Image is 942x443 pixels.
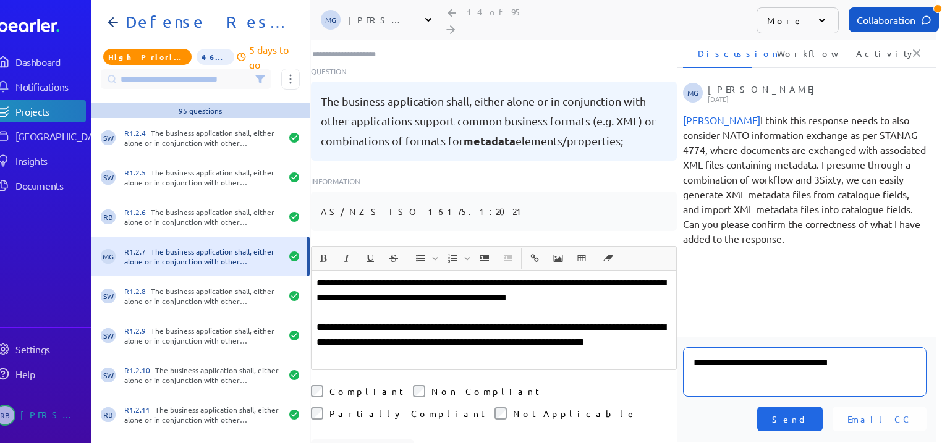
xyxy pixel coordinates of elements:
[101,368,116,382] span: Steve Whittington
[124,167,281,187] div: The business application shall, either alone or in conjunction with other applications be able to...
[124,286,151,296] span: R1.2.8
[179,106,222,116] div: 95 questions
[124,128,281,148] div: The business application shall, either alone or in conjunction with other applications support th...
[124,167,151,177] span: R1.2.5
[683,83,703,103] span: Michael Grimwade
[547,248,569,269] span: Insert Image
[383,248,404,269] button: Strike through
[497,248,519,269] span: Decrease Indent
[849,7,939,32] div: Collaboration
[124,405,281,424] div: The business application shall, either alone or in conjunction with other applications, be able t...
[464,133,516,148] span: metadata
[708,83,923,103] div: [PERSON_NAME]
[598,248,619,269] button: Clear Formatting
[124,365,155,375] span: R1.2.10
[15,105,85,117] div: Projects
[360,248,381,269] button: Underline
[101,289,116,303] span: Steve Whittington
[383,248,405,269] span: Strike through
[124,247,151,256] span: R1.2.7
[20,405,82,426] div: [PERSON_NAME]
[513,407,637,420] label: Not Applicable
[597,248,619,269] span: Clear Formatting
[442,248,463,269] button: Insert Ordered List
[841,38,910,68] li: Activity
[336,248,357,269] button: Italic
[348,14,410,26] div: [PERSON_NAME]
[336,248,358,269] span: Italic
[708,95,923,103] p: [DATE]
[683,114,760,126] span: Ryan Baird
[441,248,472,269] span: Insert Ordered List
[548,248,569,269] button: Insert Image
[101,407,116,422] span: Ryan Baird
[321,201,527,221] pre: AS/NZS ISO 16175.1:2021
[124,326,281,345] div: The business application shall, either alone or in conjunction with other applications allow auth...
[15,154,85,167] div: Insights
[683,112,927,246] div: I think this response needs to also consider NATO information exchange as per STANAG 4774, where ...
[313,248,334,269] button: Bold
[101,130,116,145] span: Steve Whittington
[321,91,667,151] pre: The business application shall, either alone or in conjunction with other applications support co...
[311,48,388,61] input: Type here to add tags
[101,170,116,185] span: Steve Whittington
[767,14,804,27] p: More
[15,179,85,192] div: Documents
[311,175,677,187] p: Information
[124,286,281,306] div: The business application shall, either alone or in conjunction with other applications, be able t...
[311,65,677,77] p: Question
[15,56,85,68] div: Dashboard
[772,413,808,425] span: Send
[524,248,546,269] span: Insert link
[329,385,403,397] label: Compliant
[683,38,752,68] li: Discussion
[121,12,290,32] h1: Defense Response 202509
[359,248,381,269] span: Underline
[101,249,116,264] span: Michael Grimwade
[124,405,155,415] span: R1.2.11
[474,248,495,269] button: Increase Indent
[124,207,151,217] span: R1.2.6
[757,407,823,431] button: Send
[762,38,831,68] li: Workflow
[15,368,85,380] div: Help
[410,248,431,269] button: Insert Unordered List
[312,248,334,269] span: Bold
[124,365,281,385] div: The business application shall, either alone or in conjunction with other applications, allow use...
[103,49,192,65] span: Priority
[124,128,151,138] span: R1.2.4
[467,6,522,17] div: 14 of 95
[409,248,440,269] span: Insert Unordered List
[15,130,108,142] div: [GEOGRAPHIC_DATA]
[101,328,116,343] span: Steve Whittington
[473,248,496,269] span: Increase Indent
[197,49,234,65] span: 46% of Questions Completed
[431,385,539,397] label: Non Compliant
[124,207,281,227] div: The business application shall, either alone or in conjunction with other applications be able to...
[524,248,545,269] button: Insert link
[833,407,927,431] button: Email CC
[571,248,593,269] span: Insert table
[847,413,912,425] span: Email CC
[249,42,300,72] p: 5 days to go
[124,247,281,266] div: The business application shall, either alone or in conjunction with other applications support co...
[15,343,85,355] div: Settings
[124,326,151,335] span: R1.2.9
[321,10,341,30] span: Michael Grimwade
[329,407,485,420] label: Partially Compliant
[101,209,116,224] span: Ryan Baird
[571,248,592,269] button: Insert table
[15,80,85,93] div: Notifications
